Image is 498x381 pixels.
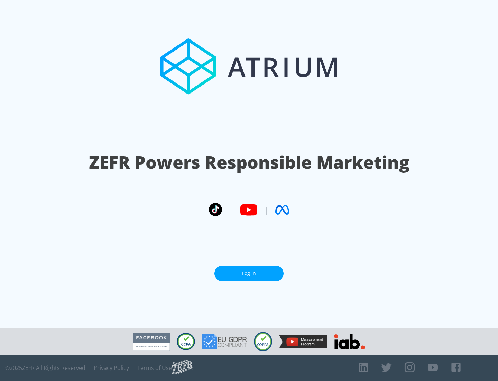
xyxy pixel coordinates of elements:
a: Log In [214,266,284,281]
img: Facebook Marketing Partner [133,333,170,351]
img: YouTube Measurement Program [279,335,327,348]
img: COPPA Compliant [254,332,272,351]
img: GDPR Compliant [202,334,247,349]
span: © 2025 ZEFR All Rights Reserved [5,364,85,371]
span: | [264,205,268,215]
img: IAB [334,334,365,349]
h1: ZEFR Powers Responsible Marketing [89,150,409,174]
a: Terms of Use [137,364,172,371]
img: CCPA Compliant [177,333,195,350]
span: | [229,205,233,215]
a: Privacy Policy [94,364,129,371]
